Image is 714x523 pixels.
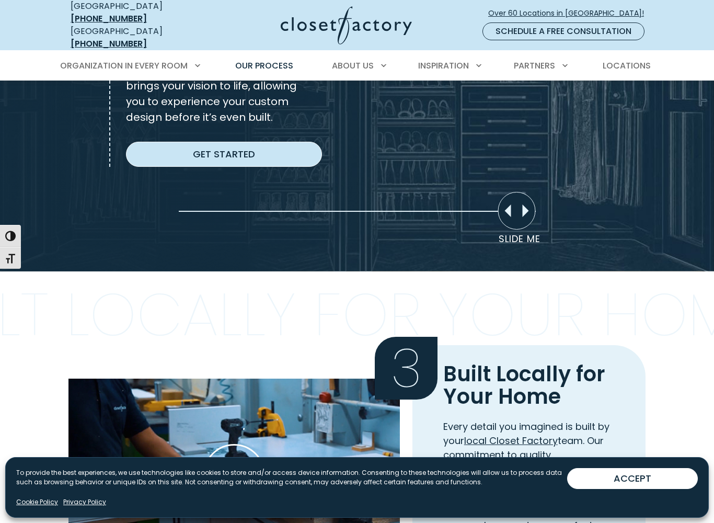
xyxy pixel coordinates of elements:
span: About Us [332,60,374,72]
span: Built Locally for Your Home [443,359,605,411]
a: Privacy Policy [63,497,106,507]
p: Our cutting-edge 3D software brings your vision to life, allowing you to experience your custom d... [126,62,316,124]
span: 3 [375,337,437,400]
a: [PHONE_NUMBER] [71,38,147,50]
p: Slide Me [499,232,543,246]
a: local Closet Factory [464,434,558,447]
a: Get Started [126,141,322,166]
p: To provide the best experiences, we use technologies like cookies to store and/or access device i... [16,468,567,487]
img: Closet Factory Logo [281,6,412,44]
span: Over 60 Locations in [GEOGRAPHIC_DATA]! [488,8,652,19]
span: Organization in Every Room [60,60,188,72]
nav: Primary Menu [53,51,661,81]
div: Move slider to compare images [498,192,536,230]
span: Partners [514,60,555,72]
a: Schedule a Free Consultation [482,22,644,40]
button: ACCEPT [567,468,698,489]
span: Locations [603,60,651,72]
a: Over 60 Locations in [GEOGRAPHIC_DATA]! [488,4,653,22]
a: Cookie Policy [16,497,58,507]
span: Inspiration [418,60,469,72]
a: [PHONE_NUMBER] [71,13,147,25]
span: Our Process [235,60,293,72]
div: [GEOGRAPHIC_DATA] [71,25,199,50]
